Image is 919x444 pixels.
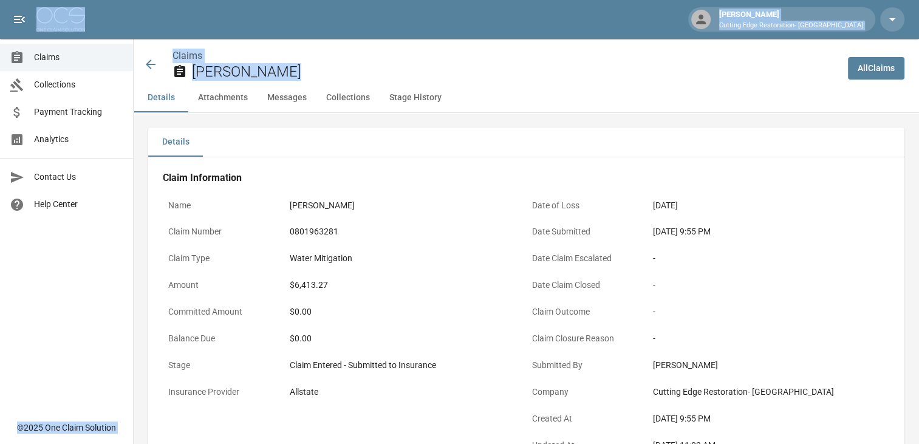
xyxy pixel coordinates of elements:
[653,225,884,238] div: [DATE] 9:55 PM
[134,83,188,112] button: Details
[192,63,838,81] h2: [PERSON_NAME]
[134,83,919,112] div: anchor tabs
[7,7,32,32] button: open drawer
[380,83,451,112] button: Stage History
[163,172,890,184] h4: Claim Information
[34,133,123,146] span: Analytics
[290,359,521,372] div: Claim Entered - Submitted to Insurance
[653,199,884,212] div: [DATE]
[527,247,648,270] p: Date Claim Escalated
[258,83,316,112] button: Messages
[290,279,521,292] div: $6,413.27
[34,171,123,183] span: Contact Us
[527,273,648,297] p: Date Claim Closed
[290,386,521,398] div: Allstate
[653,306,884,318] div: -
[848,57,904,80] a: AllClaims
[163,380,284,404] p: Insurance Provider
[173,49,838,63] nav: breadcrumb
[163,194,284,217] p: Name
[148,128,904,157] div: details tabs
[163,273,284,297] p: Amount
[163,353,284,377] p: Stage
[34,78,123,91] span: Collections
[290,252,521,265] div: Water Mitigation
[163,300,284,324] p: Committed Amount
[17,422,116,434] div: © 2025 One Claim Solution
[527,300,648,324] p: Claim Outcome
[653,359,884,372] div: [PERSON_NAME]
[719,21,863,31] p: Cutting Edge Restoration- [GEOGRAPHIC_DATA]
[290,306,521,318] div: $0.00
[527,380,648,404] p: Company
[653,252,884,265] div: -
[653,386,884,398] div: Cutting Edge Restoration- [GEOGRAPHIC_DATA]
[527,194,648,217] p: Date of Loss
[527,353,648,377] p: Submitted By
[148,128,203,157] button: Details
[527,327,648,350] p: Claim Closure Reason
[163,247,284,270] p: Claim Type
[34,198,123,211] span: Help Center
[653,279,884,292] div: -
[653,332,884,345] div: -
[34,106,123,118] span: Payment Tracking
[290,199,521,212] div: [PERSON_NAME]
[163,327,284,350] p: Balance Due
[290,225,521,238] div: 0801963281
[316,83,380,112] button: Collections
[188,83,258,112] button: Attachments
[173,50,202,61] a: Claims
[290,332,521,345] div: $0.00
[527,407,648,431] p: Created At
[36,7,85,32] img: ocs-logo-white-transparent.png
[163,220,284,244] p: Claim Number
[527,220,648,244] p: Date Submitted
[653,412,884,425] div: [DATE] 9:55 PM
[714,9,868,30] div: [PERSON_NAME]
[34,51,123,64] span: Claims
